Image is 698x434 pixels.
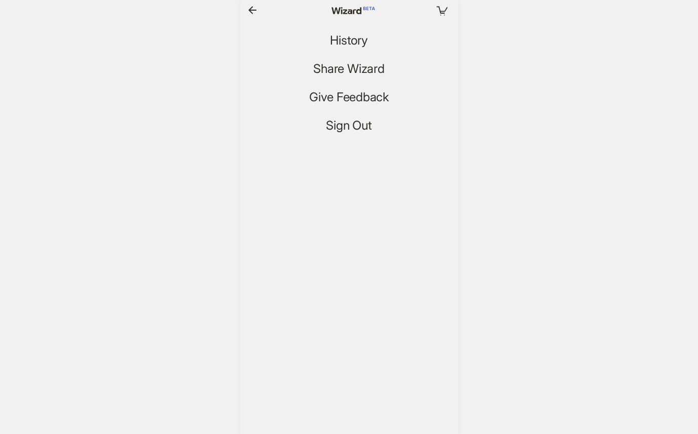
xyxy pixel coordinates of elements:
a: Give Feedback [301,89,397,105]
button: Share Wizard [305,61,392,77]
span: Sign Out [326,119,372,133]
button: History [322,32,376,49]
span: Share Wizard [313,62,384,76]
button: Sign Out [318,117,380,134]
span: Give Feedback [309,90,389,105]
span: History [330,33,368,48]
